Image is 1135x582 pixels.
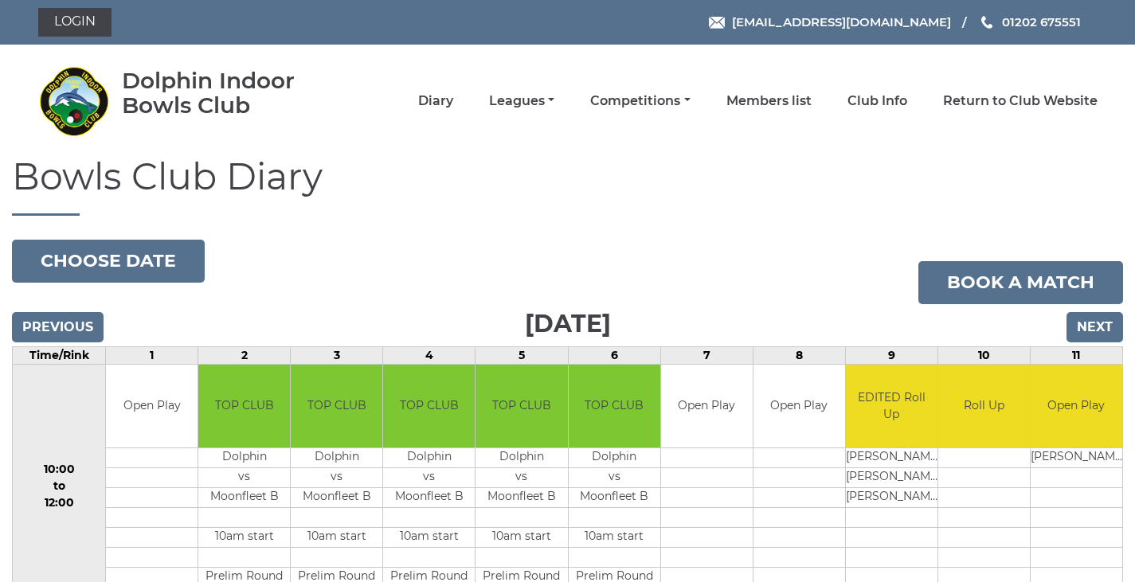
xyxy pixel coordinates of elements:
button: Choose date [12,240,205,283]
td: Dolphin [291,448,382,468]
td: Dolphin [476,448,567,468]
td: 9 [845,346,937,364]
td: 5 [476,346,568,364]
td: vs [569,468,660,488]
td: Dolphin [198,448,290,468]
a: Phone us 01202 675551 [979,13,1081,31]
td: Time/Rink [13,346,106,364]
td: TOP CLUB [198,365,290,448]
td: 10am start [569,528,660,548]
td: Moonfleet B [476,488,567,508]
td: 3 [291,346,383,364]
td: Roll Up [938,365,1030,448]
td: 6 [568,346,660,364]
td: [PERSON_NAME] [846,488,937,508]
td: Open Play [106,365,198,448]
td: Moonfleet B [383,488,475,508]
a: Return to Club Website [943,92,1098,110]
td: TOP CLUB [291,365,382,448]
td: 7 [660,346,753,364]
td: 10 [937,346,1030,364]
td: TOP CLUB [476,365,567,448]
td: 10am start [291,528,382,548]
a: Leagues [489,92,554,110]
div: Dolphin Indoor Bowls Club [122,68,341,118]
td: 10am start [383,528,475,548]
td: Moonfleet B [198,488,290,508]
td: EDITED Roll Up [846,365,937,448]
td: 11 [1030,346,1122,364]
td: Moonfleet B [291,488,382,508]
h1: Bowls Club Diary [12,157,1123,216]
td: 4 [383,346,476,364]
img: Phone us [981,16,992,29]
a: Diary [418,92,453,110]
td: 2 [198,346,291,364]
td: Dolphin [383,448,475,468]
td: 1 [106,346,198,364]
a: Competitions [590,92,690,110]
td: TOP CLUB [383,365,475,448]
td: 10am start [198,528,290,548]
a: Book a match [918,261,1123,304]
td: Moonfleet B [569,488,660,508]
td: 10am start [476,528,567,548]
a: Login [38,8,112,37]
img: Dolphin Indoor Bowls Club [38,65,110,137]
td: vs [476,468,567,488]
td: Open Play [753,365,845,448]
td: vs [291,468,382,488]
input: Previous [12,312,104,342]
td: Dolphin [569,448,660,468]
td: Open Play [1031,365,1122,448]
a: Email [EMAIL_ADDRESS][DOMAIN_NAME] [709,13,951,31]
a: Club Info [847,92,907,110]
input: Next [1067,312,1123,342]
img: Email [709,17,725,29]
td: 8 [753,346,845,364]
td: Open Play [661,365,753,448]
td: vs [383,468,475,488]
td: [PERSON_NAME] [846,468,937,488]
span: [EMAIL_ADDRESS][DOMAIN_NAME] [732,14,951,29]
span: 01202 675551 [1002,14,1081,29]
a: Members list [726,92,812,110]
td: [PERSON_NAME] [1031,448,1122,468]
td: [PERSON_NAME] [846,448,937,468]
td: vs [198,468,290,488]
td: TOP CLUB [569,365,660,448]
